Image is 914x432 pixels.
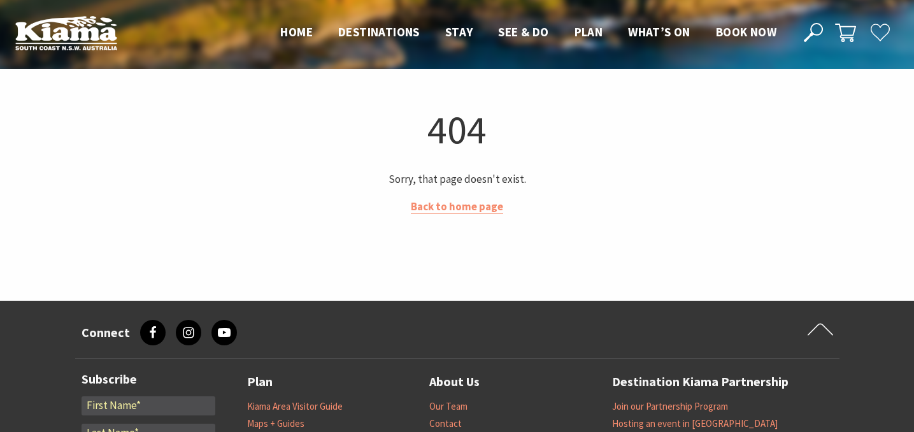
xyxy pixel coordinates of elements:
[80,104,834,155] h1: 404
[268,22,789,43] nav: Main Menu
[429,417,462,430] a: Contact
[429,371,480,392] a: About Us
[338,24,420,40] span: Destinations
[82,325,130,340] h3: Connect
[445,24,473,40] span: Stay
[82,371,215,387] h3: Subscribe
[82,396,215,415] input: First Name*
[247,417,304,430] a: Maps + Guides
[247,400,343,413] a: Kiama Area Visitor Guide
[411,199,503,214] a: Back to home page
[280,24,313,40] span: Home
[612,400,728,413] a: Join our Partnership Program
[247,371,273,392] a: Plan
[15,15,117,50] img: Kiama Logo
[612,417,778,430] a: Hosting an event in [GEOGRAPHIC_DATA]
[716,24,776,40] span: Book now
[498,24,548,40] span: See & Do
[628,24,690,40] span: What’s On
[80,171,834,188] p: Sorry, that page doesn't exist.
[612,371,789,392] a: Destination Kiama Partnership
[575,24,603,40] span: Plan
[429,400,468,413] a: Our Team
